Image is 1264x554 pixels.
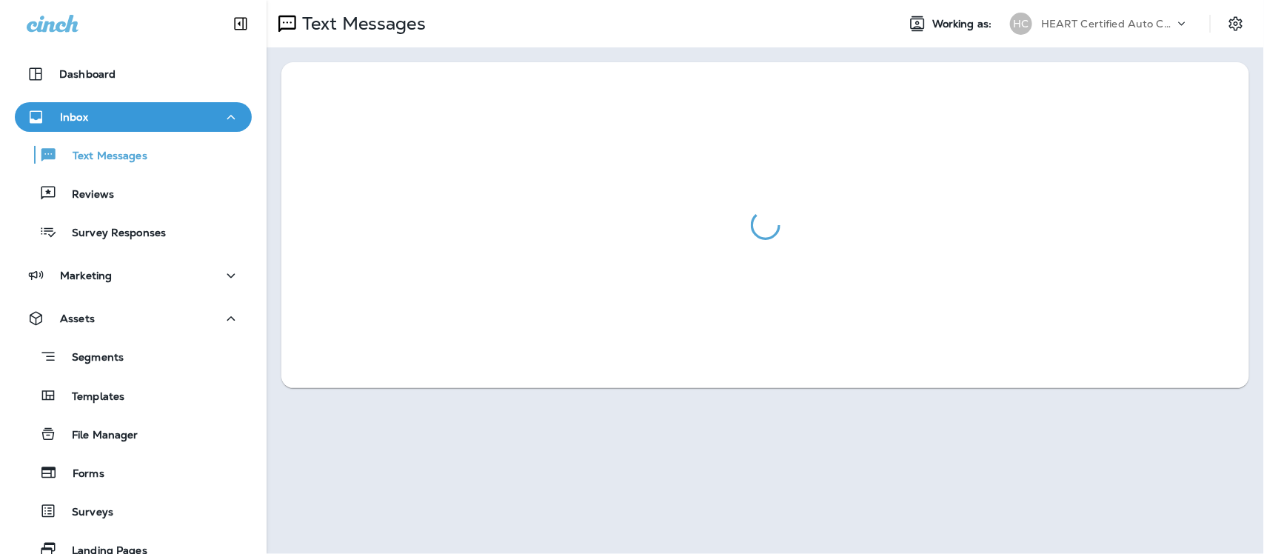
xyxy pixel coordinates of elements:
[15,495,252,527] button: Surveys
[15,457,252,488] button: Forms
[15,178,252,209] button: Reviews
[932,18,995,30] span: Working as:
[60,270,112,281] p: Marketing
[58,150,147,164] p: Text Messages
[60,111,88,123] p: Inbox
[15,261,252,290] button: Marketing
[15,304,252,333] button: Assets
[15,216,252,247] button: Survey Responses
[1041,18,1174,30] p: HEART Certified Auto Care
[1010,13,1032,35] div: HC
[58,467,104,481] p: Forms
[60,313,95,324] p: Assets
[57,188,114,202] p: Reviews
[296,13,426,35] p: Text Messages
[15,139,252,170] button: Text Messages
[15,418,252,450] button: File Manager
[1223,10,1249,37] button: Settings
[57,227,166,241] p: Survey Responses
[57,506,113,520] p: Surveys
[57,429,138,443] p: File Manager
[59,68,116,80] p: Dashboard
[220,9,261,39] button: Collapse Sidebar
[15,59,252,89] button: Dashboard
[57,351,124,366] p: Segments
[15,380,252,411] button: Templates
[57,390,124,404] p: Templates
[15,102,252,132] button: Inbox
[15,341,252,373] button: Segments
